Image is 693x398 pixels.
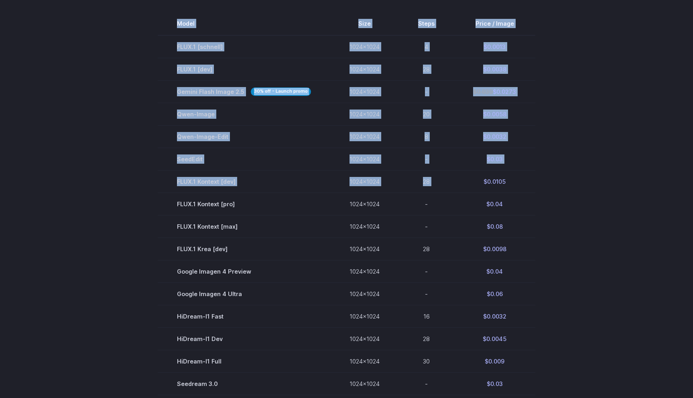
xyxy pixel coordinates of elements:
td: HiDream-I1 Full [158,350,330,373]
span: Gemini Flash Image 2.5 [177,87,311,96]
td: $0.009 [454,350,535,373]
td: 4 [399,35,454,58]
td: $0.0058 [454,103,535,125]
td: 1024x1024 [330,260,399,282]
td: 28 [399,238,454,260]
td: $0.0105 [454,170,535,193]
td: - [399,148,454,170]
td: 1024x1024 [330,170,399,193]
td: - [399,215,454,238]
td: $0.06 [454,283,535,305]
td: 1024x1024 [330,238,399,260]
td: Google Imagen 4 Ultra [158,283,330,305]
td: Qwen-Image-Edit [158,125,330,148]
td: FLUX.1 [schnell] [158,35,330,58]
td: 1024x1024 [330,215,399,238]
th: Size [330,12,399,35]
td: HiDream-I1 Fast [158,305,330,328]
td: $0.0038 [454,58,535,80]
td: $0.0045 [454,328,535,350]
td: $0.0032 [454,125,535,148]
td: 28 [399,170,454,193]
td: 1024x1024 [330,103,399,125]
td: $0.08 [454,215,535,238]
td: - [399,283,454,305]
td: FLUX.1 Kontext [pro] [158,193,330,215]
td: SeedEdit [158,148,330,170]
td: Seedream 3.0 [158,373,330,395]
th: Price / Image [454,12,535,35]
td: $0.0273 [454,80,535,103]
td: $0.0013 [454,35,535,58]
td: 1024x1024 [330,148,399,170]
td: 1024x1024 [330,193,399,215]
td: 1024x1024 [330,350,399,373]
td: - [399,193,454,215]
td: 1024x1024 [330,80,399,103]
td: $0.03 [454,373,535,395]
th: Steps [399,12,454,35]
td: 1024x1024 [330,58,399,80]
td: 1024x1024 [330,283,399,305]
td: - [399,260,454,282]
td: FLUX.1 Kontext [max] [158,215,330,238]
td: 30 [399,350,454,373]
td: 28 [399,58,454,80]
td: $0.0098 [454,238,535,260]
td: FLUX.1 [dev] [158,58,330,80]
td: Qwen-Image [158,103,330,125]
td: $0.04 [454,193,535,215]
td: 1024x1024 [330,125,399,148]
td: $0.04 [454,260,535,282]
td: - [399,80,454,103]
td: 28 [399,328,454,350]
th: Model [158,12,330,35]
td: - [399,373,454,395]
td: Google Imagen 4 Preview [158,260,330,282]
td: HiDream-I1 Dev [158,328,330,350]
td: 1024x1024 [330,305,399,328]
td: FLUX.1 Kontext [dev] [158,170,330,193]
td: 1024x1024 [330,373,399,395]
td: 1024x1024 [330,35,399,58]
td: $0.0032 [454,305,535,328]
td: FLUX.1 Krea [dev] [158,238,330,260]
strong: 30% off - Launch promo [251,87,311,96]
td: $0.03 [454,148,535,170]
td: 8 [399,125,454,148]
td: 16 [399,305,454,328]
td: 20 [399,103,454,125]
td: 1024x1024 [330,328,399,350]
s: $0.039 [473,88,493,95]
